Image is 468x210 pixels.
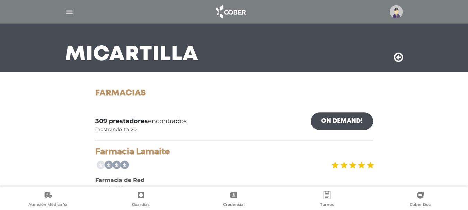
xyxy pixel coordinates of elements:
[95,89,373,99] h1: Farmacias
[95,147,373,157] h4: Farmacia Lamaite
[65,46,198,64] h3: Mi Cartilla
[311,112,373,130] a: On Demand!
[223,202,245,208] span: Credencial
[95,117,148,125] b: 309 prestadores
[95,126,136,133] div: mostrando 1 a 20
[390,5,403,18] img: profile-placeholder.svg
[320,202,334,208] span: Turnos
[95,177,144,183] b: Farmacia de Red
[95,184,373,193] div: Conde 815
[330,157,374,173] img: estrellas_badge.png
[65,8,74,16] img: Cober_menu-lines-white.svg
[1,191,95,209] a: Atención Médica Ya
[95,191,188,209] a: Guardias
[281,191,374,209] a: Turnos
[212,3,249,20] img: logo_cober_home-white.png
[187,191,281,209] a: Credencial
[410,202,431,208] span: Cober Doc
[373,191,467,209] a: Cober Doc
[28,202,68,208] span: Atención Médica Ya
[132,202,150,208] span: Guardias
[95,117,187,126] span: encontrados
